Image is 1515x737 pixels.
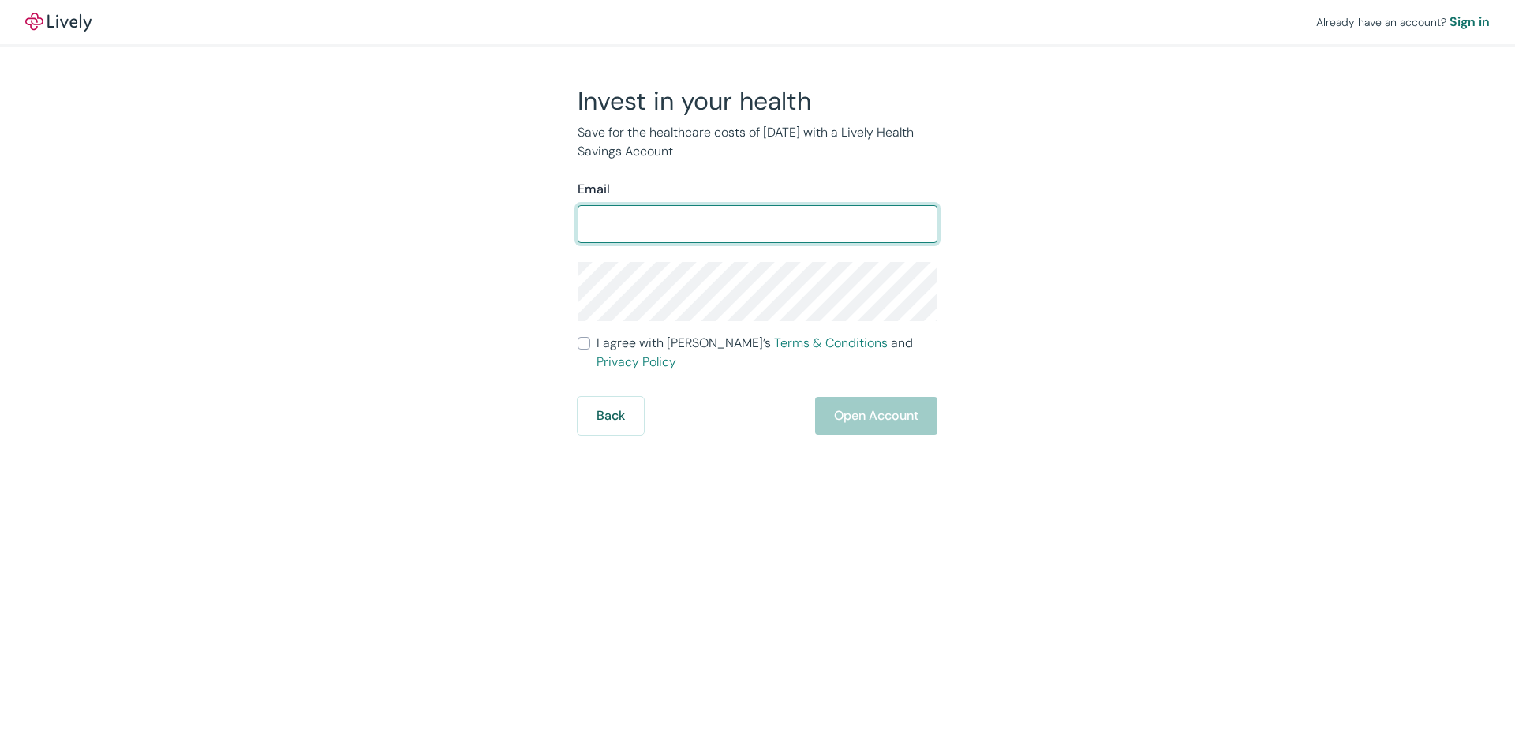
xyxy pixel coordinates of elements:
img: Lively [25,13,92,32]
p: Save for the healthcare costs of [DATE] with a Lively Health Savings Account [578,123,937,161]
a: Sign in [1450,13,1490,32]
button: Back [578,397,644,435]
label: Email [578,180,610,199]
a: LivelyLively [25,13,92,32]
h2: Invest in your health [578,85,937,117]
a: Terms & Conditions [774,335,888,351]
a: Privacy Policy [597,354,676,370]
span: I agree with [PERSON_NAME]’s and [597,334,937,372]
div: Already have an account? [1316,13,1490,32]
